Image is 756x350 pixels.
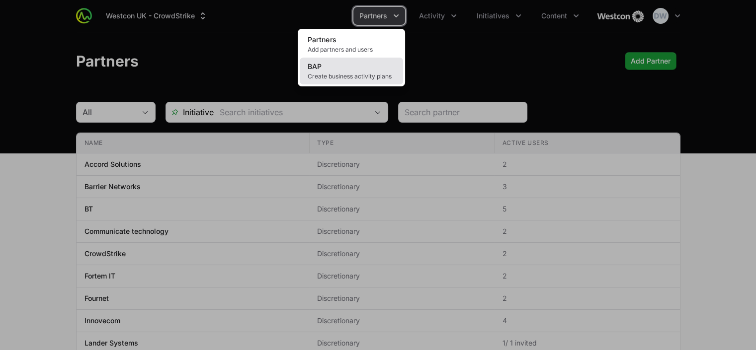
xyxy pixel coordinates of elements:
span: BAP [308,62,322,70]
span: Partners [308,35,337,44]
a: PartnersAdd partners and users [300,31,403,58]
div: Partners menu [353,7,405,25]
div: Main navigation [92,7,585,25]
span: Add partners and users [308,46,395,54]
span: Create business activity plans [308,72,395,80]
a: BAPCreate business activity plans [300,58,403,84]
